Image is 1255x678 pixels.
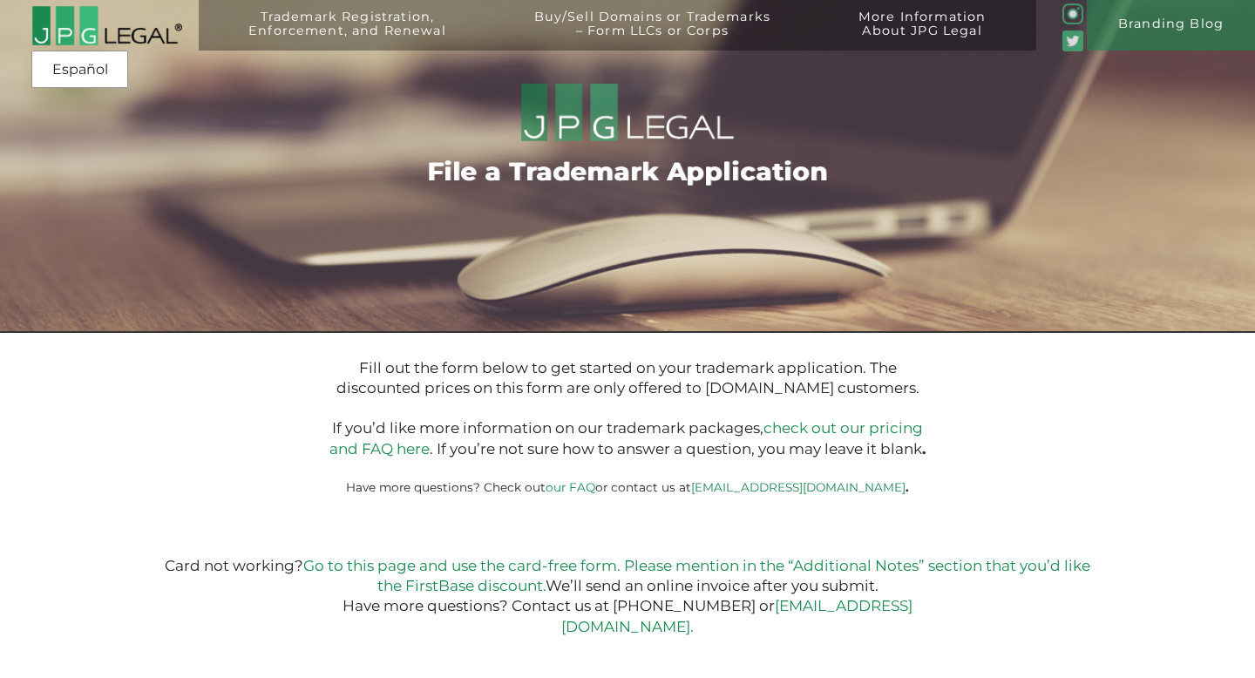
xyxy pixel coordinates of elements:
[329,419,923,457] a: check out our pricing and FAQ here
[211,10,484,61] a: Trademark Registration,Enforcement, and Renewal
[1062,31,1083,51] img: Twitter_Social_Icon_Rounded_Square_Color-mid-green3-90.png
[303,557,1090,594] a: Go to this page and use the card-free form. Please mention in the “Additional Notes” section that...
[326,358,928,459] p: Fill out the form below to get started on your trademark application. The discounted prices on th...
[821,10,1024,61] a: More InformationAbout JPG Legal
[546,480,595,494] a: our FAQ
[1062,3,1083,24] img: glyph-logo_May2016-green3-90.png
[31,5,182,46] img: 2016-logo-black-letters-3-r.png
[496,10,808,61] a: Buy/Sell Domains or Trademarks– Form LLCs or Corps
[906,480,909,494] b: .
[922,440,926,458] b: .
[326,596,928,637] p: Have more questions? Contact us at [PHONE_NUMBER] or
[37,54,123,85] a: Español
[163,556,1092,597] p: Card not working? We’ll send an online invoice after you submit.
[346,480,909,494] small: Have more questions? Check out or contact us at
[561,597,912,634] a: [EMAIL_ADDRESS][DOMAIN_NAME].
[691,480,906,494] a: [EMAIL_ADDRESS][DOMAIN_NAME]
